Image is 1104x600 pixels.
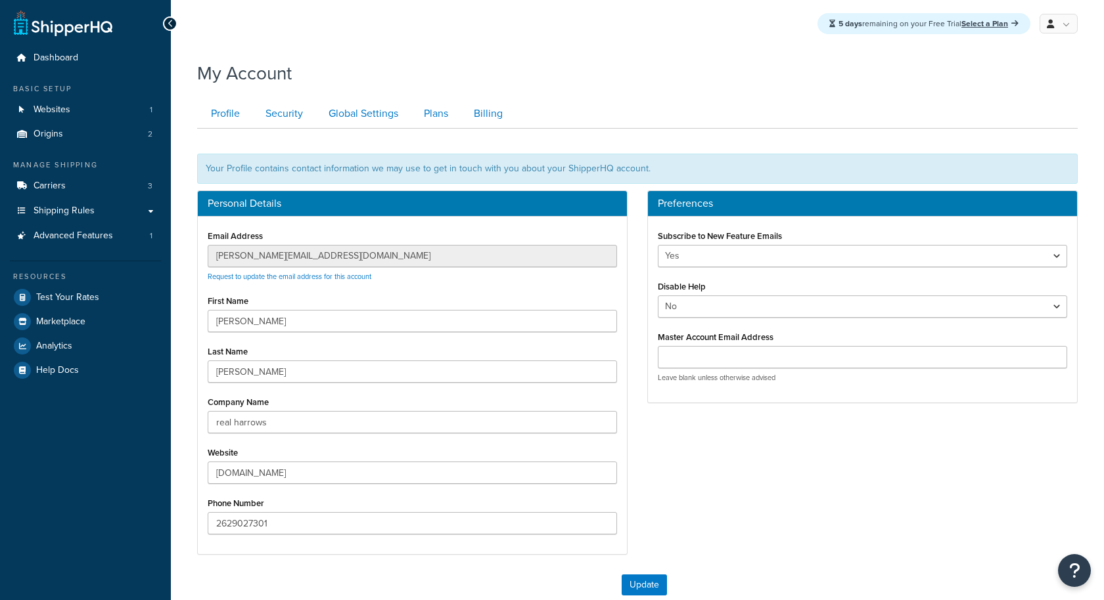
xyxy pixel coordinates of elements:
[208,498,264,508] label: Phone Number
[148,129,152,140] span: 2
[410,99,459,129] a: Plans
[208,296,248,306] label: First Name
[10,122,161,146] li: Origins
[34,205,95,217] span: Shipping Rules
[961,18,1019,30] a: Select a Plan
[252,99,313,129] a: Security
[10,174,161,198] li: Carriers
[10,334,161,358] a: Analytics
[208,397,269,407] label: Company Name
[34,181,66,192] span: Carriers
[658,198,1067,209] h3: Preferences
[10,199,161,223] a: Shipping Rules
[150,104,152,116] span: 1
[208,347,248,356] label: Last Name
[197,60,292,86] h1: My Account
[150,230,152,242] span: 1
[197,154,1078,184] div: Your Profile contains contact information we may use to get in touch with you about your ShipperH...
[658,231,782,241] label: Subscribe to New Feature Emails
[34,104,70,116] span: Websites
[10,46,161,70] a: Dashboard
[658,332,773,342] label: Master Account Email Address
[10,271,161,282] div: Resources
[10,174,161,198] a: Carriers 3
[622,574,667,595] button: Update
[460,99,513,129] a: Billing
[10,98,161,122] li: Websites
[10,310,161,333] a: Marketplace
[817,13,1030,34] div: remaining on your Free Trial
[36,292,99,303] span: Test Your Rates
[10,358,161,382] a: Help Docs
[839,18,862,30] strong: 5 days
[208,198,617,209] h3: Personal Details
[10,160,161,171] div: Manage Shipping
[315,99,409,129] a: Global Settings
[148,181,152,192] span: 3
[10,224,161,248] a: Advanced Features 1
[34,129,63,140] span: Origins
[658,282,706,291] label: Disable Help
[10,98,161,122] a: Websites 1
[34,230,113,242] span: Advanced Features
[10,224,161,248] li: Advanced Features
[208,271,371,282] a: Request to update the email address for this account
[36,365,79,376] span: Help Docs
[10,83,161,95] div: Basic Setup
[10,122,161,146] a: Origins 2
[208,231,263,241] label: Email Address
[36,316,85,328] span: Marketplace
[197,99,250,129] a: Profile
[36,341,72,352] span: Analytics
[10,286,161,309] a: Test Your Rates
[1058,554,1091,587] button: Open Resource Center
[658,373,1067,383] p: Leave blank unless otherwise advised
[14,10,112,36] a: ShipperHQ Home
[34,53,78,64] span: Dashboard
[208,448,238,458] label: Website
